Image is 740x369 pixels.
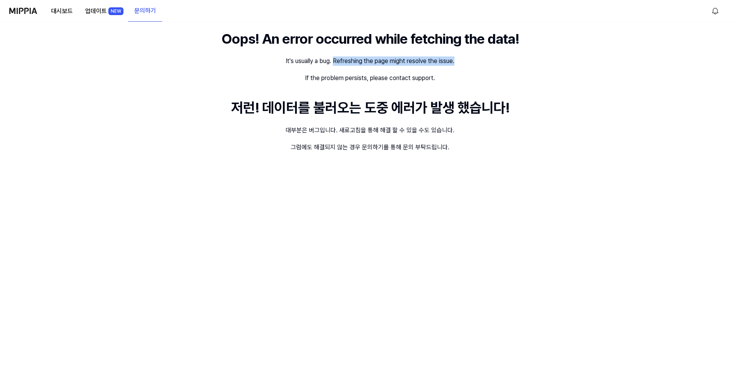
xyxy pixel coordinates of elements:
[128,3,162,19] button: 문의하기
[9,8,37,14] img: logo
[291,143,449,152] div: 그럼에도 해결되지 않는 경우 문의하기를 통해 문의 부탁드립니다.
[711,6,720,15] img: 알림
[108,7,123,15] div: NEW
[128,0,162,22] a: 문의하기
[286,126,454,135] div: 대부분은 버그입니다. 새로고침을 통해 해결 할 수 있을 수도 있습니다.
[231,98,509,118] div: 저런! 데이터를 불러오는 도중 에러가 발생 했습니다!
[79,3,128,19] button: 업데이트NEW
[286,56,454,66] div: It's usually a bug. Refreshing the page might resolve the issue.
[221,29,519,49] div: Oops! An error occurred while fetching the data!
[79,0,128,22] a: 업데이트NEW
[305,73,435,83] div: If the problem persists, please contact support.
[45,3,79,19] button: 대시보드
